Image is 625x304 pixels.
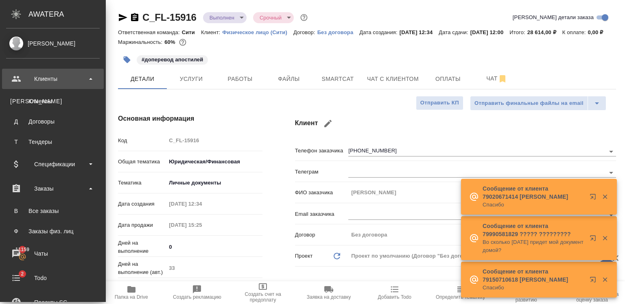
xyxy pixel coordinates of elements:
p: Сообщение от клиента 79020671414 [PERSON_NAME] [483,185,584,201]
button: Отправить КП [416,96,463,110]
p: Во сколько [DATE] придет мой документ домой? [483,238,584,254]
p: Телефон заказчика [295,147,349,155]
p: Общая тематика [118,158,166,166]
p: Сообщение от клиента 79150710618 [PERSON_NAME] [483,267,584,284]
p: Ответственная команда: [118,29,182,35]
div: split button [470,96,606,111]
h4: Основная информация [118,114,262,124]
a: ВВсе заказы [6,203,100,219]
p: 60% [164,39,177,45]
p: Сити [182,29,201,35]
input: Пустое поле [166,262,262,274]
span: 11159 [11,245,34,254]
p: Физическое лицо (Сити) [222,29,293,35]
p: Итого: [509,29,527,35]
button: Открыть в новой вкладке [585,271,604,291]
span: Папка на Drive [115,294,148,300]
span: Создать рекламацию [173,294,221,300]
input: ✎ Введи что-нибудь [166,241,262,253]
p: Проект [295,252,313,260]
button: Закрыть [597,193,613,200]
div: AWATERA [28,6,106,22]
div: Личные документы [166,176,262,190]
a: 2Todo [2,268,104,288]
div: Чаты [6,248,100,260]
span: Файлы [269,74,308,84]
p: Дата создания [118,200,166,208]
button: Open [605,146,617,157]
p: Договор: [293,29,317,35]
span: Услуги [172,74,211,84]
p: Спасибо [483,201,584,209]
button: Срочный [257,14,284,21]
button: Скопировать ссылку [130,13,140,22]
span: Smartcat [318,74,357,84]
p: #доперевод апостилей [142,56,203,64]
input: Пустое поле [166,198,237,210]
div: [PERSON_NAME] [6,39,100,48]
div: Все заказы [10,207,96,215]
div: Договоры [10,117,96,126]
p: Спасибо [483,284,584,292]
p: [DATE] 12:34 [400,29,439,35]
div: Тендеры [10,138,96,146]
p: Без договора [317,29,360,35]
p: Тематика [118,179,166,187]
p: Дней на выполнение [118,239,166,255]
span: 2 [16,270,28,278]
button: Папка на Drive [98,281,164,304]
p: Дата продажи [118,221,166,229]
div: Выполнен [203,12,247,23]
span: Заявка на доставку [307,294,351,300]
a: ФЗаказы физ. лиц [6,223,100,239]
div: Выполнен [253,12,294,23]
button: Добавить Todo [362,281,428,304]
p: [DATE] 12:00 [470,29,510,35]
p: Код [118,137,166,145]
input: Пустое поле [348,229,616,241]
span: Чат с клиентом [367,74,419,84]
button: Открыть в новой вкладке [585,189,604,208]
div: Клиенты [6,73,100,85]
div: Проект по умолчанию (Договор "Без договора", контрагент "-") [348,249,616,263]
button: 9475.08 RUB; [177,37,188,48]
button: Выполнен [207,14,237,21]
div: Клиенты [10,97,96,105]
span: Работы [221,74,260,84]
a: [PERSON_NAME]Клиенты [6,93,100,109]
span: Добавить Todo [378,294,411,300]
input: Пустое поле [166,135,262,146]
a: ТТендеры [6,134,100,150]
button: Закрыть [597,235,613,242]
button: Заявка на доставку [296,281,362,304]
svg: Отписаться [498,74,507,84]
p: Клиент: [201,29,222,35]
p: К оплате: [562,29,588,35]
div: Заказы физ. лиц [10,227,96,235]
h4: Клиент [295,114,616,133]
button: Создать счет на предоплату [230,281,296,304]
p: Email заказчика [295,210,349,218]
div: Заказы [6,182,100,195]
input: Пустое поле [348,187,616,198]
p: 0,00 ₽ [588,29,610,35]
span: Отправить КП [420,98,459,108]
button: Скопировать ссылку для ЯМессенджера [118,13,128,22]
div: Спецификации [6,158,100,170]
button: Открыть в новой вкладке [585,230,604,250]
span: Чат [477,74,516,84]
a: Без договора [317,28,360,35]
a: C_FL-15916 [142,12,197,23]
a: Физическое лицо (Сити) [222,28,293,35]
p: Сообщение от клиента 79990581829 ????? ????????? [483,222,584,238]
p: Дата сдачи: [439,29,470,35]
span: Определить тематику [436,294,485,300]
span: Детали [123,74,162,84]
button: Доп статусы указывают на важность/срочность заказа [299,12,309,23]
span: доперевод апостилей [136,56,209,63]
p: 28 614,00 ₽ [527,29,562,35]
input: Пустое поле [166,219,237,231]
p: Дата создания: [359,29,399,35]
p: ФИО заказчика [295,189,349,197]
button: Добавить тэг [118,51,136,69]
